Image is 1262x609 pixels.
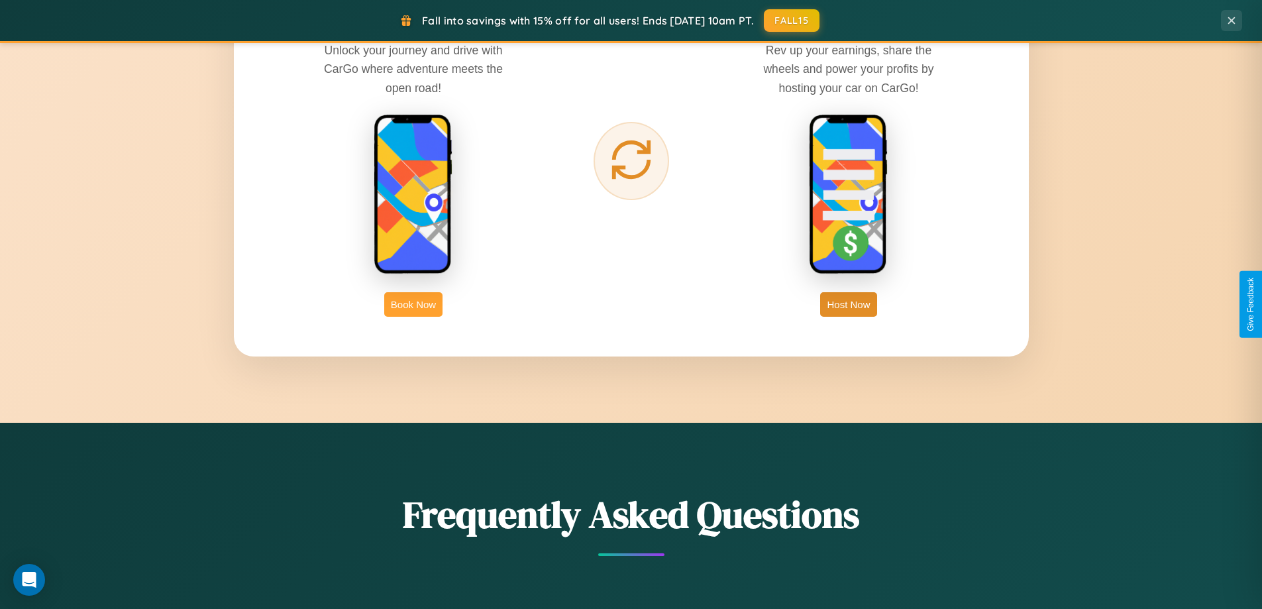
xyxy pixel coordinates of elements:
div: Give Feedback [1246,278,1255,331]
span: Fall into savings with 15% off for all users! Ends [DATE] 10am PT. [422,14,754,27]
p: Rev up your earnings, share the wheels and power your profits by hosting your car on CarGo! [749,41,948,97]
button: FALL15 [764,9,819,32]
img: host phone [809,114,888,276]
h2: Frequently Asked Questions [234,489,1029,540]
button: Book Now [384,292,443,317]
div: Open Intercom Messenger [13,564,45,596]
p: Unlock your journey and drive with CarGo where adventure meets the open road! [314,41,513,97]
button: Host Now [820,292,876,317]
img: rent phone [374,114,453,276]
